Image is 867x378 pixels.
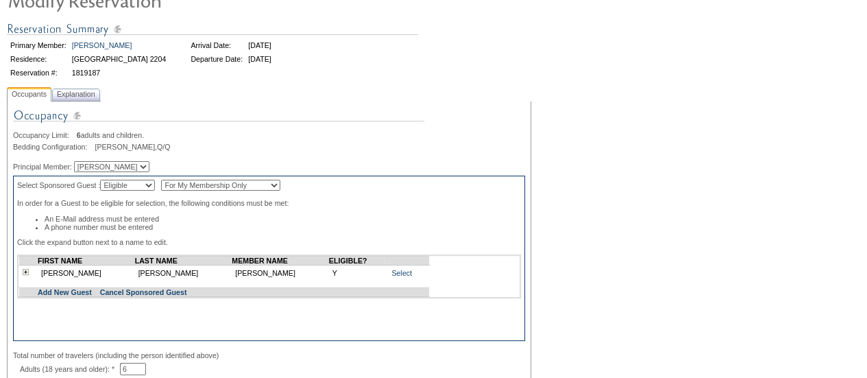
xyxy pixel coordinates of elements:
td: Y [329,265,384,281]
a: Select [391,269,412,277]
a: [PERSON_NAME] [72,41,132,49]
td: Arrival Date: [188,39,245,51]
div: adults and children. [13,131,525,139]
span: Bedding Configuration: [13,143,93,151]
img: plus.gif [23,269,29,275]
td: [PERSON_NAME] [38,265,135,281]
div: Select Sponsored Guest : In order for a Guest to be eligible for selection, the following conditi... [13,176,525,341]
td: Reservation #: [8,67,69,79]
span: Principal Member: [13,163,72,171]
td: ELIGIBLE? [329,257,384,265]
li: A phone number must be entered [45,223,521,231]
span: Occupancy Limit: [13,131,75,139]
span: Occupants [9,87,49,102]
a: Cancel Sponsored Guest [100,288,187,296]
td: LAST NAME [135,257,232,265]
span: Adults (18 years and older): * [20,365,120,373]
span: Explanation [54,87,98,102]
td: Primary Member: [8,39,69,51]
li: An E-Mail address must be entered [45,215,521,223]
img: Occupancy [13,107,424,131]
img: Reservation Summary [7,21,418,38]
td: [GEOGRAPHIC_DATA] 2204 [70,53,169,65]
td: Departure Date: [188,53,245,65]
span: [PERSON_NAME],Q/Q [95,143,170,151]
td: [PERSON_NAME] [135,265,232,281]
td: 1819187 [70,67,169,79]
td: Residence: [8,53,69,65]
td: [DATE] [246,39,273,51]
span: 6 [77,131,81,139]
a: Add New Guest [38,288,92,296]
div: Total number of travelers (including the person identified above) [13,351,525,359]
td: FIRST NAME [38,257,135,265]
td: [PERSON_NAME] [232,265,329,281]
td: MEMBER NAME [232,257,329,265]
td: [DATE] [246,53,273,65]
